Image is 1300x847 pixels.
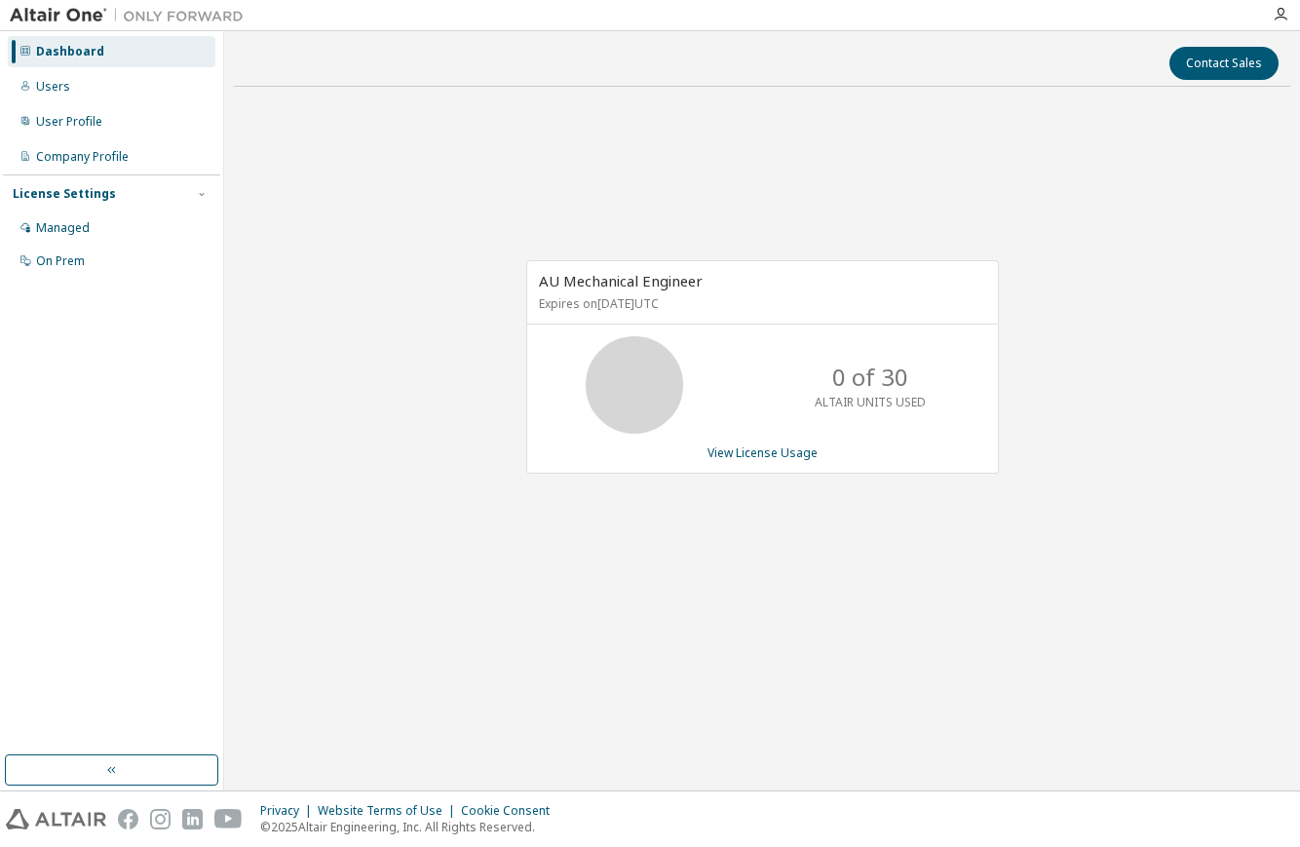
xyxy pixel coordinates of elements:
img: Altair One [10,6,253,25]
img: altair_logo.svg [6,809,106,829]
p: © 2025 Altair Engineering, Inc. All Rights Reserved. [260,819,561,835]
span: AU Mechanical Engineer [539,271,703,290]
div: Website Terms of Use [318,803,461,819]
div: Cookie Consent [461,803,561,819]
p: 0 of 30 [832,361,908,394]
img: facebook.svg [118,809,138,829]
div: Managed [36,220,90,236]
div: Privacy [260,803,318,819]
img: linkedin.svg [182,809,203,829]
div: User Profile [36,114,102,130]
img: youtube.svg [214,809,243,829]
div: Dashboard [36,44,104,59]
button: Contact Sales [1169,47,1279,80]
img: instagram.svg [150,809,171,829]
div: Company Profile [36,149,129,165]
div: Users [36,79,70,95]
div: On Prem [36,253,85,269]
a: View License Usage [707,444,818,461]
p: ALTAIR UNITS USED [815,394,926,410]
div: License Settings [13,186,116,202]
p: Expires on [DATE] UTC [539,295,981,312]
